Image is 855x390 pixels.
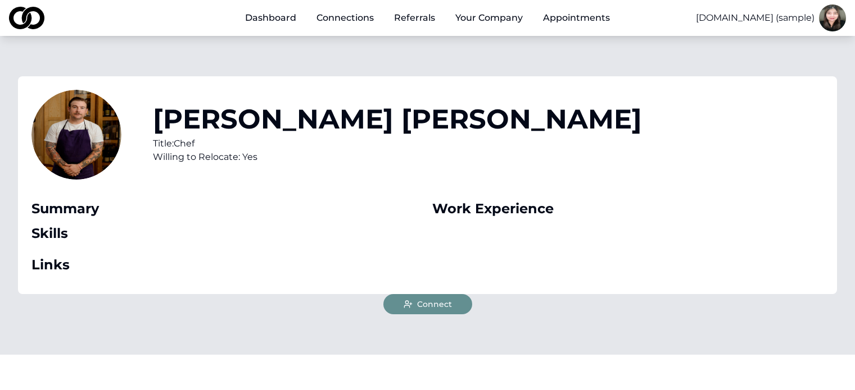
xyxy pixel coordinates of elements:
a: Connections [307,7,383,29]
h1: [PERSON_NAME] [PERSON_NAME] [153,105,642,132]
button: Your Company [446,7,532,29]
button: Connect [383,294,472,314]
div: Work Experience [432,200,824,218]
div: Summary [31,200,423,218]
button: [DOMAIN_NAME] (sample) [696,11,815,25]
div: Skills [31,224,423,242]
div: Links [31,256,423,274]
a: Dashboard [236,7,305,29]
img: logo [9,7,44,29]
a: Referrals [385,7,444,29]
nav: Main [236,7,619,29]
div: Willing to Relocate: Yes [153,150,642,164]
img: c5a994b8-1df4-4c55-a0c5-fff68abd3c00-Kim%20Headshot-profile_picture.jpg [819,4,846,31]
img: c425819d-1feb-480e-b417-6d670f2017e0-IMG_3704-profile_picture.jpeg [31,90,121,180]
div: Title: Chef [153,137,642,150]
a: Appointments [534,7,619,29]
span: Connect [417,299,452,310]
